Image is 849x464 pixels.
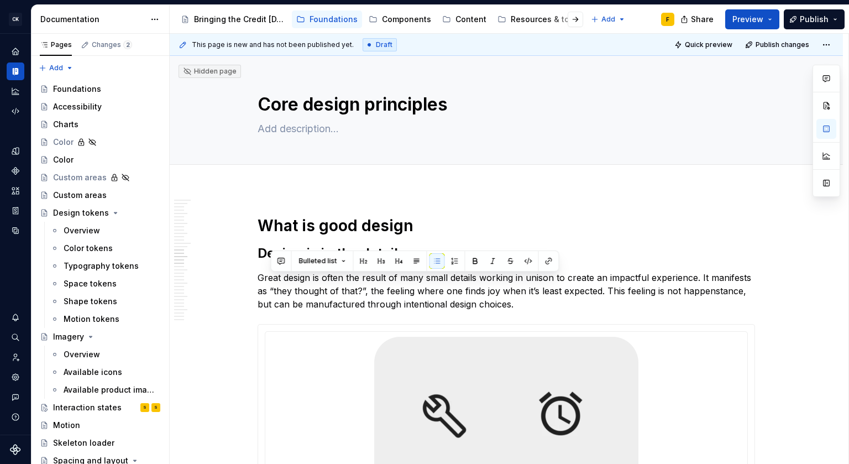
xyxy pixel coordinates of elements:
a: Analytics [7,82,24,100]
button: Search ⌘K [7,329,24,346]
div: Design tokens [53,207,109,218]
a: Storybook stories [7,202,24,220]
a: Design tokens [7,142,24,160]
button: Notifications [7,309,24,326]
a: Imagery [35,328,165,346]
div: Accessibility [53,101,102,112]
a: Charts [35,116,165,133]
a: Custom areas [35,186,165,204]
a: Resources & tools [493,11,585,28]
div: Skeleton loader [53,437,114,449]
div: Components [382,14,431,25]
h1: What is good design [258,216,755,236]
a: Documentation [7,62,24,80]
button: Publish changes [742,37,814,53]
div: Content [455,14,486,25]
div: Hidden page [183,67,237,76]
span: This page is new and has not been published yet. [192,40,354,49]
button: Contact support [7,388,24,406]
div: Typography tokens [64,260,139,272]
a: Shape tokens [46,293,165,310]
button: Bulleted list [294,253,351,269]
h2: Design is in the details [258,244,755,262]
a: Accessibility [35,98,165,116]
a: Color tokens [46,239,165,257]
div: Pages [40,40,72,49]
button: Publish [784,9,845,29]
a: Typography tokens [46,257,165,275]
span: Publish changes [756,40,809,49]
div: Bringing the Credit [DATE] brand to life across products [194,14,285,25]
a: Bringing the Credit [DATE] brand to life across products [176,11,290,28]
div: Imagery [53,331,84,342]
span: Publish [800,14,829,25]
a: Invite team [7,348,24,366]
span: Add [601,15,615,24]
div: Space tokens [64,278,117,289]
a: Settings [7,368,24,386]
p: Great design is often the result of many small details working in unison to create an impactful e... [258,271,755,311]
a: Available product imagery [46,381,165,399]
div: F [666,15,669,24]
div: Resources & tools [511,14,581,25]
div: Custom areas [53,190,107,201]
div: Color [53,154,74,165]
a: Motion [35,416,165,434]
div: Overview [64,225,100,236]
div: S [143,402,146,413]
a: Color [35,133,165,151]
div: Shape tokens [64,296,117,307]
a: Available icons [46,363,165,381]
a: Supernova Logo [10,444,21,455]
textarea: Core design principles [255,91,753,118]
a: Custom areas [35,169,165,186]
a: Data sources [7,222,24,239]
a: Motion tokens [46,310,165,328]
a: Interaction statesSS [35,399,165,416]
a: Design tokens [35,204,165,222]
div: Charts [53,119,78,130]
span: Preview [732,14,763,25]
span: Share [691,14,714,25]
a: Code automation [7,102,24,120]
a: Foundations [35,80,165,98]
div: Interaction states [53,402,122,413]
a: Overview [46,346,165,363]
div: Page tree [176,8,585,30]
div: Documentation [40,14,145,25]
button: Quick preview [671,37,737,53]
div: CK [9,13,22,26]
a: Components [7,162,24,180]
span: Draft [376,40,392,49]
div: S [154,402,158,413]
a: Color [35,151,165,169]
span: Add [49,64,63,72]
a: Overview [46,222,165,239]
button: Add [588,12,629,27]
button: Add [35,60,77,76]
button: Share [675,9,721,29]
a: Assets [7,182,24,200]
div: Motion [53,420,80,431]
div: Foundations [53,84,101,95]
span: 2 [123,40,132,49]
a: Components [364,11,436,28]
div: Changes [92,40,132,49]
div: Overview [64,349,100,360]
div: Available icons [64,367,122,378]
a: Home [7,43,24,60]
button: CK [2,7,29,31]
a: Foundations [292,11,362,28]
button: Preview [725,9,779,29]
div: Available product imagery [64,384,155,395]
